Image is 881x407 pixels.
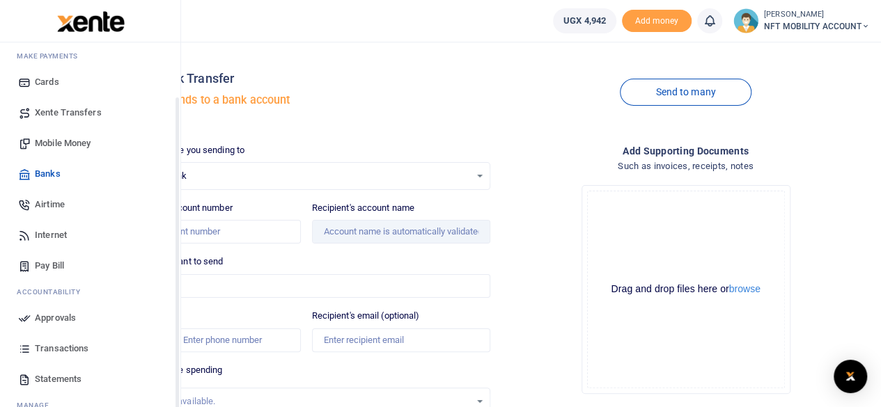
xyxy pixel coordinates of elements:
a: Pay Bill [11,250,169,281]
a: Banks [11,159,169,189]
input: Enter phone number [122,328,300,352]
span: Cards [35,75,59,89]
span: UGX 4,942 [563,14,606,28]
span: Xente Transfers [35,106,102,120]
h4: Local Bank Transfer [122,71,490,86]
div: Drag and drop files here or [588,282,784,296]
a: Internet [11,220,169,250]
a: Cards [11,67,169,97]
label: Recipient's email (optional) [312,309,420,323]
div: Open Intercom Messenger [834,360,867,393]
span: Banks [35,167,61,181]
a: Mobile Money [11,128,169,159]
a: logo-small logo-large logo-large [56,15,125,26]
span: Pay Bill [35,259,64,273]
a: Xente Transfers [11,97,169,128]
input: Enter account number [122,220,300,244]
span: Internet [35,228,67,242]
a: Add money [622,15,692,25]
a: Send to many [620,79,751,106]
label: Recipient's account name [312,201,414,215]
li: Ac [11,281,169,303]
li: Toup your wallet [622,10,692,33]
span: Add money [622,10,692,33]
input: Enter recipient email [312,328,490,352]
span: Mobile Money [35,136,91,150]
span: Select a bank [132,169,470,183]
h4: Add supporting Documents [501,143,870,159]
li: M [11,45,169,67]
img: profile-user [733,8,758,33]
a: profile-user [PERSON_NAME] NFT MOBILITY ACCOUNT [733,8,870,33]
input: Account name is automatically validated [312,220,490,244]
a: UGX 4,942 [553,8,616,33]
a: Transactions [11,333,169,364]
span: ake Payments [24,51,78,61]
a: Approvals [11,303,169,333]
label: Which bank are you sending to [122,143,244,157]
span: NFT MOBILITY ACCOUNT [764,20,870,33]
a: Airtime [11,189,169,220]
label: Recipient's account number [122,201,233,215]
h5: Transfer funds to a bank account [122,93,490,107]
li: Wallet ballance [547,8,622,33]
h4: Such as invoices, receipts, notes [501,159,870,174]
input: UGX [122,274,490,298]
span: Airtime [35,198,65,212]
span: Statements [35,372,81,386]
button: browse [729,284,761,294]
div: File Uploader [582,185,790,394]
img: logo-large [57,11,125,32]
small: [PERSON_NAME] [764,9,870,21]
span: countability [27,287,80,297]
span: Approvals [35,311,76,325]
a: Statements [11,364,169,394]
span: Transactions [35,342,88,356]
